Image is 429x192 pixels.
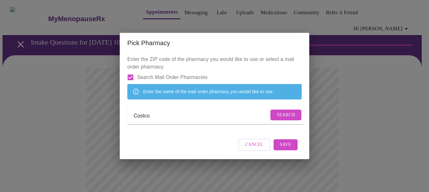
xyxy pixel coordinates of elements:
button: Save [274,139,298,150]
input: Send a message to your care team [134,111,269,121]
span: Search Mail Order Pharmacies [137,74,208,81]
p: Enter the ZIP code of the pharmacy you would like to use or select a mail order pharmacy. [127,56,302,129]
button: Cancel [238,139,270,151]
button: Search [270,110,301,121]
span: Save [280,141,291,149]
div: Enter the name of the mail order pharmacy you would like to use. [143,86,274,97]
span: Search [277,111,295,119]
span: Cancel [245,141,263,149]
h2: Pick Pharmacy [127,38,302,48]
